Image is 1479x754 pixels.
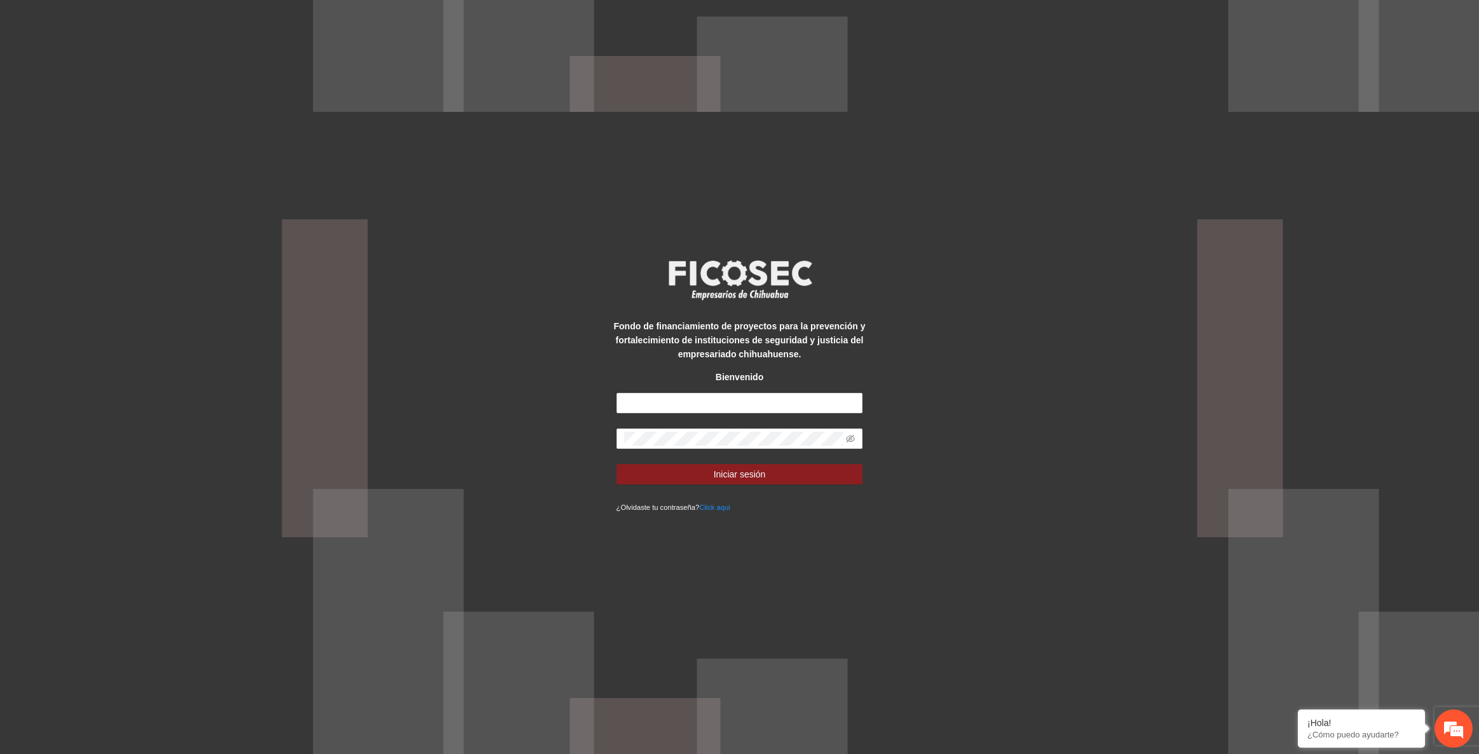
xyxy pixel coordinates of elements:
[1307,718,1415,728] div: ¡Hola!
[660,256,819,303] img: logo
[1307,730,1415,739] p: ¿Cómo puedo ayudarte?
[617,464,863,484] button: Iniciar sesión
[617,504,730,511] small: ¿Olvidaste tu contraseña?
[716,372,763,382] strong: Bienvenido
[614,321,866,359] strong: Fondo de financiamiento de proyectos para la prevención y fortalecimiento de instituciones de seg...
[699,504,730,511] a: Click aqui
[846,434,855,443] span: eye-invisible
[714,467,766,481] span: Iniciar sesión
